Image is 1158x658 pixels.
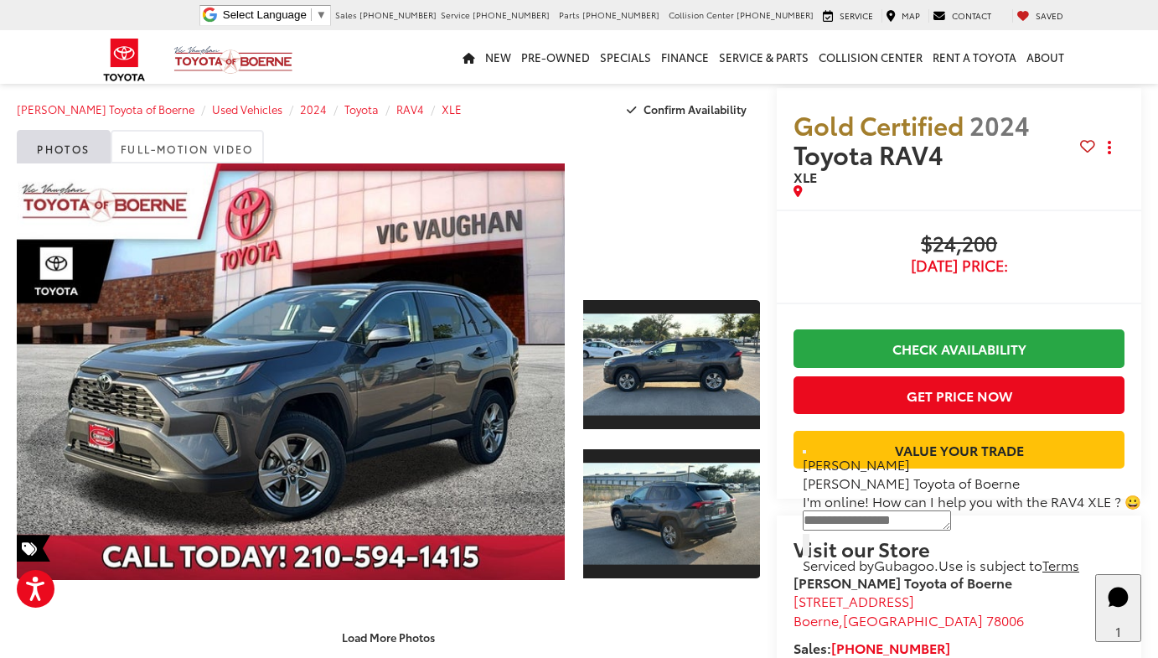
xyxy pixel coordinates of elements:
a: Collision Center [814,30,928,84]
span: Contact [952,9,991,22]
a: Photos [17,130,111,163]
h2: Visit our Store [794,537,1124,559]
span: 2024 [969,106,1030,142]
a: Full-Motion Video [111,130,264,163]
a: Finance [656,30,714,84]
span: Collision Center [669,8,734,21]
a: Home [458,30,480,84]
a: Select Language​ [223,8,327,21]
a: My Saved Vehicles [1012,9,1068,23]
img: 2024 Toyota RAV4 XLE [11,162,570,581]
span: Gold Certified [794,106,964,142]
span: Select Language [223,8,307,21]
span: Toyota RAV4 [794,136,949,172]
span: Parts [559,8,580,21]
a: RAV4 [396,101,424,117]
button: Confirm Availability [618,95,761,124]
img: Vic Vaughan Toyota of Boerne [173,45,293,75]
span: [PHONE_NUMBER] [582,8,659,21]
button: Load More Photos [330,623,447,652]
strong: Sales: [794,638,950,657]
span: Sales [335,8,357,21]
a: Contact [928,9,995,23]
span: ▼ [316,8,327,21]
strong: [PERSON_NAME] Toyota of Boerne [794,573,1012,592]
span: Confirm Availability [644,101,747,117]
div: View Full-Motion Video [583,163,760,282]
span: [PHONE_NUMBER] [737,8,814,21]
button: Get Price Now [794,376,1124,414]
a: [PERSON_NAME] Toyota of Boerne [17,101,194,117]
span: 78006 [986,610,1024,630]
span: Special [17,535,50,562]
a: [STREET_ADDRESS] Boerne,[GEOGRAPHIC_DATA] 78006 [794,591,1024,630]
span: Service [840,9,873,22]
span: Saved [1036,9,1063,22]
a: Map [881,9,924,23]
a: About [1021,30,1069,84]
img: 2024 Toyota RAV4 XLE [582,313,763,416]
span: [DATE] Price: [794,257,1124,274]
a: Pre-Owned [516,30,595,84]
button: Actions [1095,133,1124,163]
a: Used Vehicles [212,101,282,117]
span: $24,200 [794,232,1124,257]
span: Service [441,8,470,21]
a: Service [819,9,877,23]
a: Toyota [344,101,379,117]
span: [PHONE_NUMBER] [359,8,437,21]
span: XLE [794,167,817,186]
a: Service & Parts: Opens in a new tab [714,30,814,84]
span: [STREET_ADDRESS] [794,591,914,610]
span: Map [902,9,920,22]
a: Expand Photo 2 [583,448,760,580]
span: [PHONE_NUMBER] [473,8,550,21]
a: 2024 [300,101,327,117]
a: XLE [442,101,462,117]
span: dropdown dots [1108,141,1111,154]
a: Expand Photo 1 [583,298,760,431]
a: [PHONE_NUMBER] [831,638,950,657]
span: , [794,610,1024,630]
a: Check Availability [794,329,1124,367]
img: 2024 Toyota RAV4 XLE [582,463,763,565]
img: Toyota [93,33,156,87]
span: ​ [311,8,312,21]
a: Expand Photo 0 [17,163,565,580]
a: Specials [595,30,656,84]
span: [GEOGRAPHIC_DATA] [843,610,983,630]
a: Rent a Toyota [928,30,1021,84]
a: Value Your Trade [794,431,1124,469]
span: Boerne [794,610,839,630]
a: New [480,30,516,84]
